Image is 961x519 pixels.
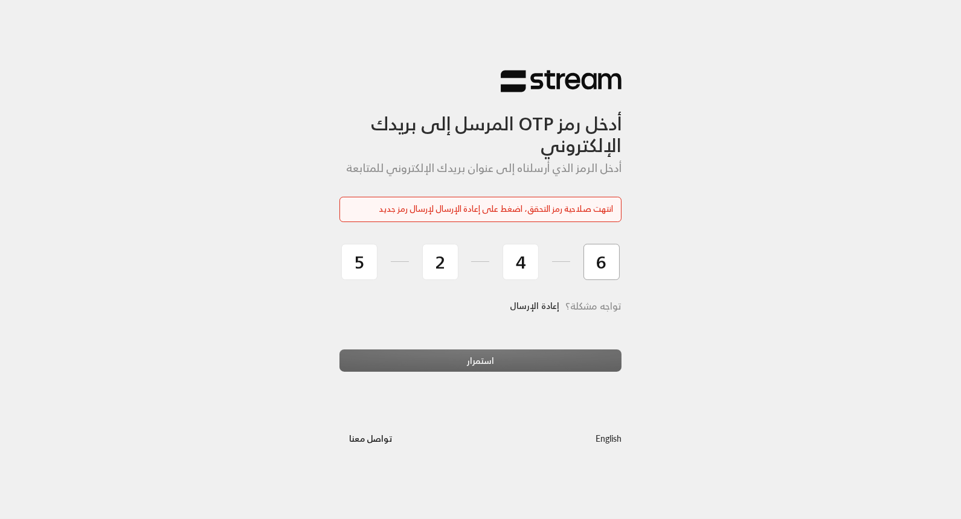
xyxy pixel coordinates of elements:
button: تواصل معنا [339,427,403,449]
h5: أدخل الرمز الذي أرسلناه إلى عنوان بريدك الإلكتروني للمتابعة [339,162,622,175]
a: تواصل معنا [339,431,403,446]
img: Stream Logo [501,69,622,93]
div: انتهت صلاحية رمز التحقق، اضغط على إعادة الإرسال لإرسال رمز جديد [348,203,614,215]
span: تواجه مشكلة؟ [565,298,622,314]
h3: أدخل رمز OTP المرسل إلى بريدك الإلكتروني [339,93,622,156]
a: English [596,427,622,449]
a: إعادة الإرسال [510,294,560,319]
